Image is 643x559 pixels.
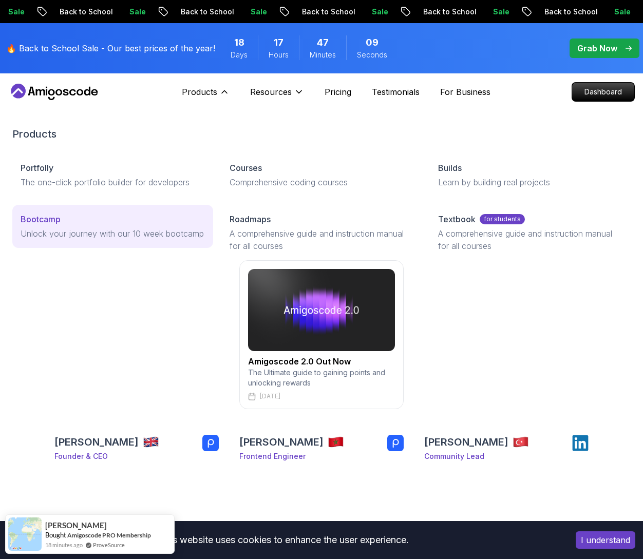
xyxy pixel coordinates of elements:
[12,260,631,409] a: amigoscode 2.0Amigoscode 2.0 Out NowThe Ultimate guide to gaining points and unlocking rewards[DATE]
[250,86,304,106] button: Resources
[21,162,53,174] p: Portfolly
[45,541,83,549] span: 18 minutes ago
[310,50,336,60] span: Minutes
[536,7,606,17] p: Back to School
[366,35,379,50] span: 9 Seconds
[6,42,215,54] p: 🔥 Back to School Sale - Our best prices of the year!
[221,153,422,197] a: CoursesComprehensive coding courses
[572,83,634,101] p: Dashboard
[317,35,329,50] span: 47 Minutes
[438,227,622,252] p: A comprehensive guide and instruction manual for all courses
[440,86,490,98] a: For Business
[572,82,635,102] a: Dashboard
[121,7,154,17] p: Sale
[230,162,262,174] p: Courses
[8,529,560,551] div: This website uses cookies to enhance the user experience.
[221,205,422,260] a: RoadmapsA comprehensive guide and instruction manual for all courses
[54,435,139,449] h3: [PERSON_NAME]
[415,7,485,17] p: Back to School
[357,50,387,60] span: Seconds
[294,7,364,17] p: Back to School
[173,7,242,17] p: Back to School
[182,86,217,98] p: Products
[485,7,518,17] p: Sale
[438,176,622,188] p: Learn by building real projects
[45,521,107,530] span: [PERSON_NAME]
[45,531,66,539] span: Bought
[93,541,125,549] a: ProveSource
[248,269,395,351] img: amigoscode 2.0
[438,162,462,174] p: Builds
[430,153,631,197] a: BuildsLearn by building real projects
[230,227,414,252] p: A comprehensive guide and instruction manual for all courses
[21,213,61,225] p: Bootcamp
[230,213,271,225] p: Roadmaps
[231,50,248,60] span: Days
[430,205,631,260] a: Textbookfor studentsA comprehensive guide and instruction manual for all courses
[364,7,396,17] p: Sale
[606,7,639,17] p: Sale
[21,176,205,188] p: The one-click portfolio builder for developers
[242,7,275,17] p: Sale
[513,434,529,450] img: team member country
[230,176,414,188] p: Comprehensive coding courses
[54,451,159,461] p: Founder & CEO
[424,451,529,461] p: Community Lead
[234,35,244,50] span: 18 Days
[67,531,151,539] a: Amigoscode PRO Membership
[21,227,205,240] p: Unlock your journey with our 10 week bootcamp
[250,86,292,98] p: Resources
[328,434,344,450] img: team member country
[248,368,395,388] p: The Ultimate guide to gaining points and unlocking rewards
[12,153,213,197] a: PortfollyThe one-click portfolio builder for developers
[239,435,324,449] h3: [PERSON_NAME]
[325,86,351,98] a: Pricing
[51,7,121,17] p: Back to School
[577,42,617,54] p: Grab Now
[480,214,525,224] p: for students
[372,86,420,98] a: Testimonials
[424,435,508,449] h3: [PERSON_NAME]
[248,355,395,368] h2: Amigoscode 2.0 Out Now
[260,392,280,400] p: [DATE]
[12,127,631,141] h2: Products
[274,35,283,50] span: 17 Hours
[269,50,289,60] span: Hours
[239,451,344,461] p: Frontend Engineer
[8,517,42,551] img: provesource social proof notification image
[182,86,230,106] button: Products
[438,213,476,225] p: Textbook
[12,205,213,248] a: BootcampUnlock your journey with our 10 week bootcamp
[143,434,159,450] img: team member country
[576,531,635,549] button: Accept cookies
